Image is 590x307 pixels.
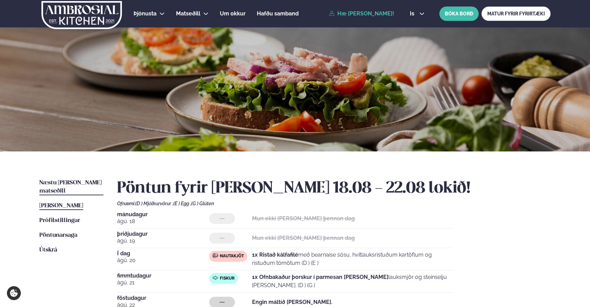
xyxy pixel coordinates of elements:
a: Pöntunarsaga [39,231,77,240]
span: ágú. 21 [117,279,209,287]
span: þriðjudagur [117,231,209,237]
a: [PERSON_NAME] [39,202,83,210]
a: Prófílstillingar [39,217,80,225]
span: föstudagur [117,295,209,301]
a: Matseðill [176,10,200,18]
img: beef.svg [213,253,218,258]
span: --- [219,299,225,305]
span: fimmtudagur [117,273,209,279]
span: ágú. 19 [117,237,209,245]
img: fish.svg [213,275,218,281]
span: ágú. 18 [117,217,209,225]
span: mánudagur [117,212,209,217]
span: (E ) Egg , [173,201,191,206]
p: með bearnaise sósu, hvítlauksristuðum kartöflum og ristuðum tómötum (D ) (E ) [252,251,453,267]
a: Þjónusta [134,10,156,18]
span: Nautakjöt [220,254,244,259]
a: Um okkur [220,10,246,18]
span: Um okkur [220,10,246,17]
span: Útskrá [39,247,57,253]
span: Þjónusta [134,10,156,17]
a: Næstu [PERSON_NAME] matseðill [39,179,103,195]
span: Næstu [PERSON_NAME] matseðill [39,180,102,194]
a: Hæ [PERSON_NAME]! [329,11,394,17]
div: Ofnæmi: [117,201,551,206]
span: (G ) Glúten [191,201,214,206]
strong: Engin máltíð [PERSON_NAME]. [252,299,332,305]
span: --- [219,216,225,221]
span: Matseðill [176,10,200,17]
button: is [404,11,430,16]
span: Fiskur [220,276,235,281]
span: Í dag [117,251,209,256]
a: Útskrá [39,246,57,254]
strong: 1x Ristað kálfafilé [252,251,298,258]
h2: Pöntun fyrir [PERSON_NAME] 18.08 - 22.08 lokið! [117,179,551,198]
a: MATUR FYRIR FYRIRTÆKI [481,7,551,21]
p: lauksmjör og steinselju [PERSON_NAME]. (D ) (G ) [252,273,453,290]
span: is [410,11,416,16]
a: Hafðu samband [257,10,299,18]
span: Prófílstillingar [39,218,80,223]
span: ágú. 20 [117,256,209,265]
a: Cookie settings [7,286,21,300]
strong: Mun ekki [PERSON_NAME] þennan dag [252,215,355,222]
span: Pöntunarsaga [39,232,77,238]
button: BÓKA BORÐ [439,7,479,21]
span: --- [219,235,225,241]
strong: Mun ekki [PERSON_NAME] þennan dag [252,235,355,241]
span: Hafðu samband [257,10,299,17]
img: logo [41,1,123,29]
strong: 1x Ofnbakaður þorskur í parmesan [PERSON_NAME] [252,274,388,280]
span: (D ) Mjólkurvörur , [135,201,173,206]
span: [PERSON_NAME] [39,203,83,209]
